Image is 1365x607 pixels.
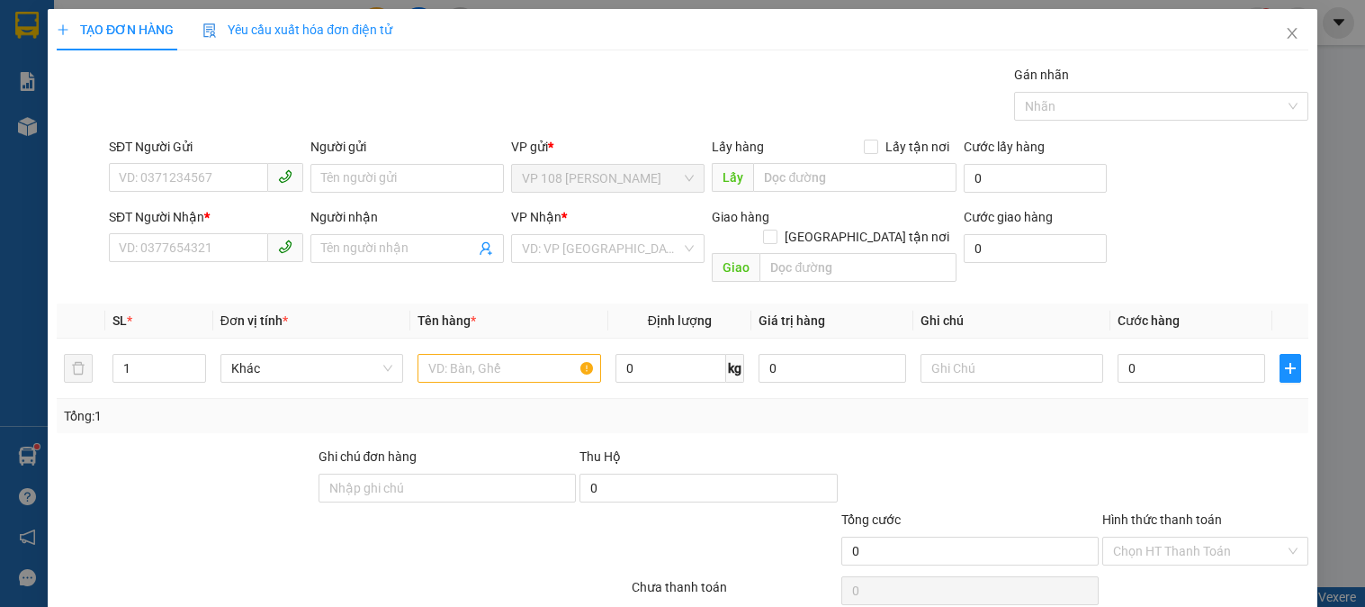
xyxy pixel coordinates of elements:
span: Cước hàng [1118,313,1180,328]
div: Tổng: 1 [64,406,528,426]
input: Ghi Chú [920,354,1103,383]
span: Yêu cầu xuất hóa đơn điện tử [202,23,392,37]
span: close [1285,26,1299,41]
label: Cước giao hàng [964,210,1053,224]
input: Dọc đường [754,163,956,192]
th: Ghi chú [913,303,1110,339]
div: Người nhận [310,207,504,227]
button: Close [1267,9,1317,59]
input: Ghi chú đơn hàng [319,474,577,503]
span: Khác [231,355,392,382]
div: SĐT Người Gửi [109,137,302,157]
span: Giao hàng [713,210,770,224]
label: Hình thức thanh toán [1102,512,1222,527]
button: plus [1280,354,1301,383]
span: Tên hàng [418,313,476,328]
span: kg [726,354,744,383]
button: delete [64,354,93,383]
span: phone [278,240,292,254]
input: Cước giao hàng [964,234,1108,263]
span: phone [278,169,292,184]
input: Dọc đường [760,253,956,282]
label: Ghi chú đơn hàng [319,449,418,464]
input: Cước lấy hàng [964,164,1108,193]
div: Người gửi [310,137,504,157]
span: user-add [479,241,493,256]
span: VP Nhận [511,210,561,224]
span: TẠO ĐƠN HÀNG [57,23,174,37]
span: Thu Hộ [579,449,621,464]
span: Định lượng [648,313,712,328]
span: VP 108 Lê Hồng Phong - Vũng Tàu [522,165,694,192]
span: Giá trị hàng [759,313,825,328]
span: Đơn vị tính [220,313,288,328]
label: Cước lấy hàng [964,140,1045,154]
span: Giao [713,253,760,282]
div: VP gửi [511,137,705,157]
span: [GEOGRAPHIC_DATA] tận nơi [777,227,956,247]
span: SL [112,313,127,328]
span: Lấy tận nơi [878,137,956,157]
span: Lấy hàng [713,140,765,154]
div: SĐT Người Nhận [109,207,302,227]
span: Lấy [713,163,754,192]
input: 0 [759,354,906,383]
span: plus [57,23,69,36]
label: Gán nhãn [1014,68,1069,82]
img: icon [202,23,217,38]
input: VD: Bàn, Ghế [418,354,600,383]
span: plus [1280,361,1300,376]
span: Tổng cước [841,512,901,527]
